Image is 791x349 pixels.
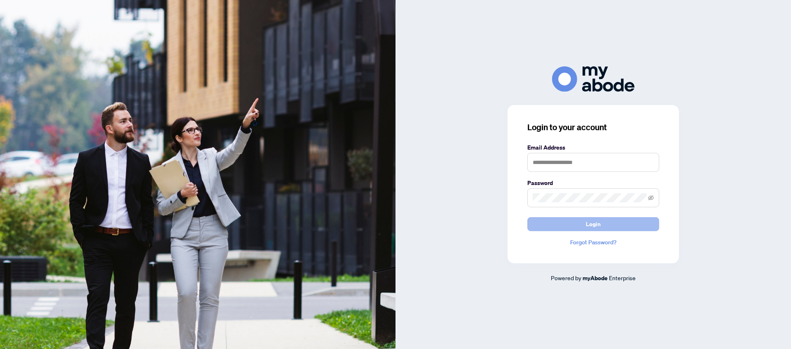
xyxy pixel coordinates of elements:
[552,66,634,91] img: ma-logo
[527,238,659,247] a: Forgot Password?
[527,143,659,152] label: Email Address
[648,195,654,201] span: eye-invisible
[527,122,659,133] h3: Login to your account
[527,178,659,187] label: Password
[527,217,659,231] button: Login
[586,218,601,231] span: Login
[551,274,581,281] span: Powered by
[609,274,636,281] span: Enterprise
[583,274,608,283] a: myAbode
